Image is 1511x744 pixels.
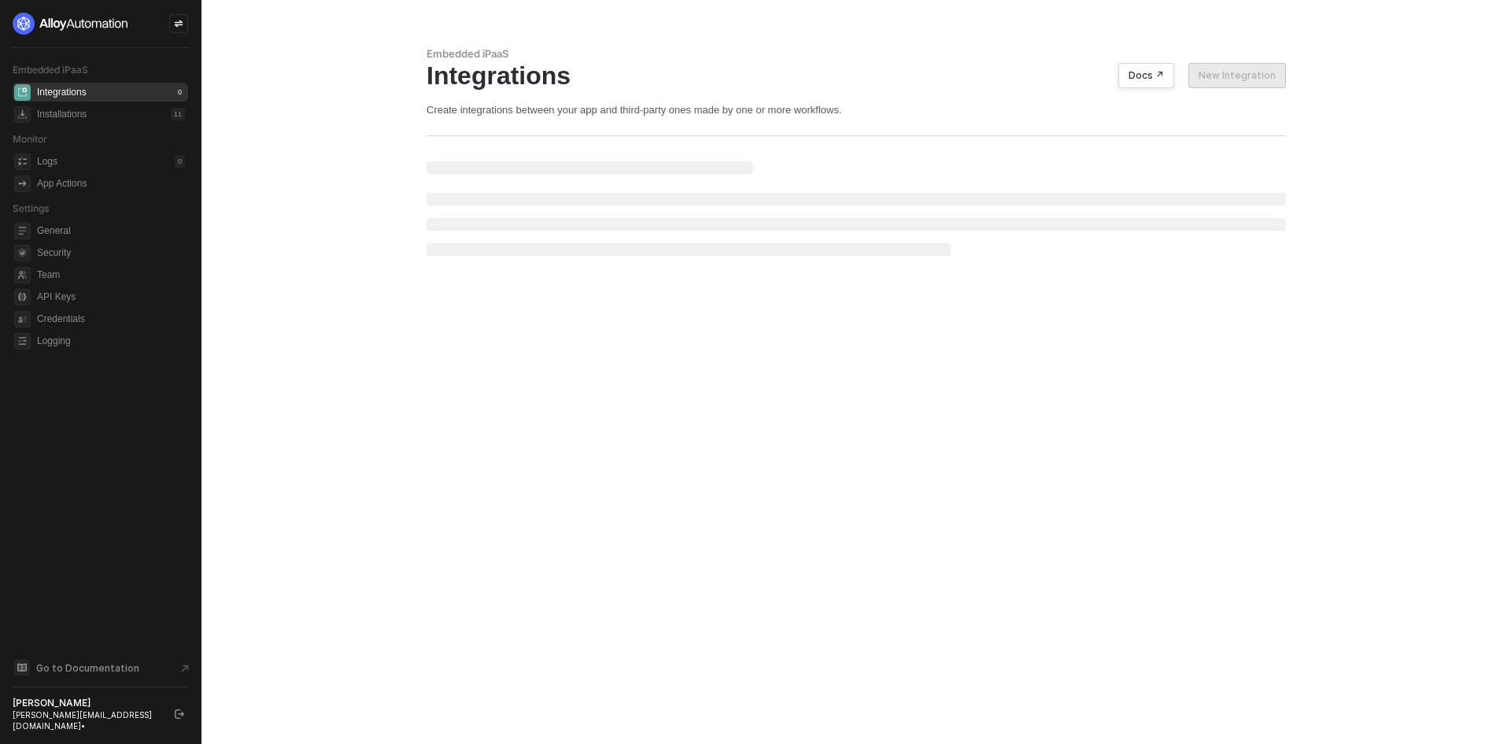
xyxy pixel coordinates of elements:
span: logout [175,709,184,719]
div: Embedded iPaaS [427,47,1286,61]
div: App Actions [37,177,87,191]
div: 11 [171,108,185,120]
div: 0 [175,86,185,98]
span: general [14,223,31,239]
span: icon-app-actions [14,176,31,192]
div: Integrations [37,86,87,99]
img: logo [13,13,129,35]
button: Docs ↗ [1118,63,1174,88]
span: credentials [14,311,31,328]
span: team [14,267,31,283]
div: Installations [37,108,87,121]
span: Settings [13,202,49,214]
div: Create integrations between your app and third-party ones made by one or more workflows. [427,103,1286,117]
span: Team [37,265,185,284]
span: document-arrow [177,661,193,676]
div: 0 [175,155,185,168]
span: Monitor [13,133,47,145]
span: Embedded iPaaS [13,64,88,76]
span: integrations [14,84,31,101]
div: [PERSON_NAME][EMAIL_ADDRESS][DOMAIN_NAME] • [13,709,161,731]
button: New Integration [1188,63,1286,88]
span: Logging [37,331,185,350]
a: logo [13,13,188,35]
span: icon-swap [174,19,183,28]
div: Docs ↗ [1129,69,1164,82]
span: security [14,245,31,261]
span: api-key [14,289,31,305]
div: Integrations [427,61,1286,91]
span: General [37,221,185,240]
a: Knowledge Base [13,658,189,677]
span: API Keys [37,287,185,306]
div: [PERSON_NAME] [13,697,161,709]
span: logging [14,333,31,350]
div: Logs [37,155,57,168]
span: installations [14,106,31,123]
span: icon-logs [14,154,31,170]
span: Credentials [37,309,185,328]
span: documentation [14,660,30,676]
span: Go to Documentation [36,661,139,675]
span: Security [37,243,185,262]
